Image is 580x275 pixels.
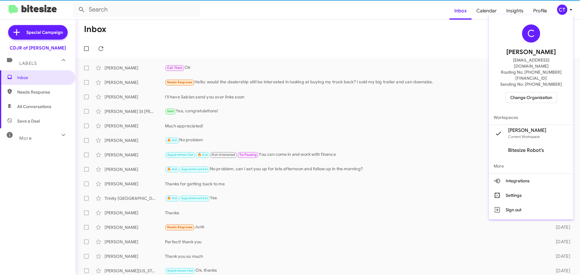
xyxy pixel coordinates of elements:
span: Change Organization [510,92,552,103]
span: Workspaces [489,110,573,125]
div: C [522,24,540,43]
span: [PERSON_NAME] [506,47,556,57]
span: [PERSON_NAME] [508,127,546,133]
button: Settings [489,188,573,203]
button: Change Organization [505,92,557,103]
span: Current Workspace [508,134,540,139]
span: More [489,159,573,173]
span: Routing No: [PHONE_NUMBER][FINANCIAL_ID] [496,69,566,81]
span: [EMAIL_ADDRESS][DOMAIN_NAME] [496,57,566,69]
button: Integrations [489,174,573,188]
span: Bitesize Robot's [508,147,544,153]
button: Sign out [489,203,573,217]
span: Sending No: [PHONE_NUMBER] [500,81,562,87]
